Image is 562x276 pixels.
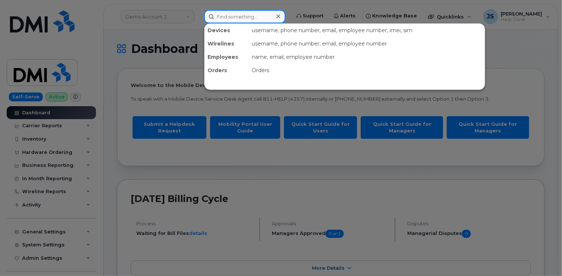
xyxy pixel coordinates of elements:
div: name, email, employee number [249,50,485,64]
div: Wirelines [205,37,249,50]
div: Orders [205,64,249,77]
div: username, phone number, email, employee number [249,37,485,50]
div: Orders [249,64,485,77]
div: Employees [205,50,249,64]
div: Devices [205,24,249,37]
div: username, phone number, email, employee number, imei, sim [249,24,485,37]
